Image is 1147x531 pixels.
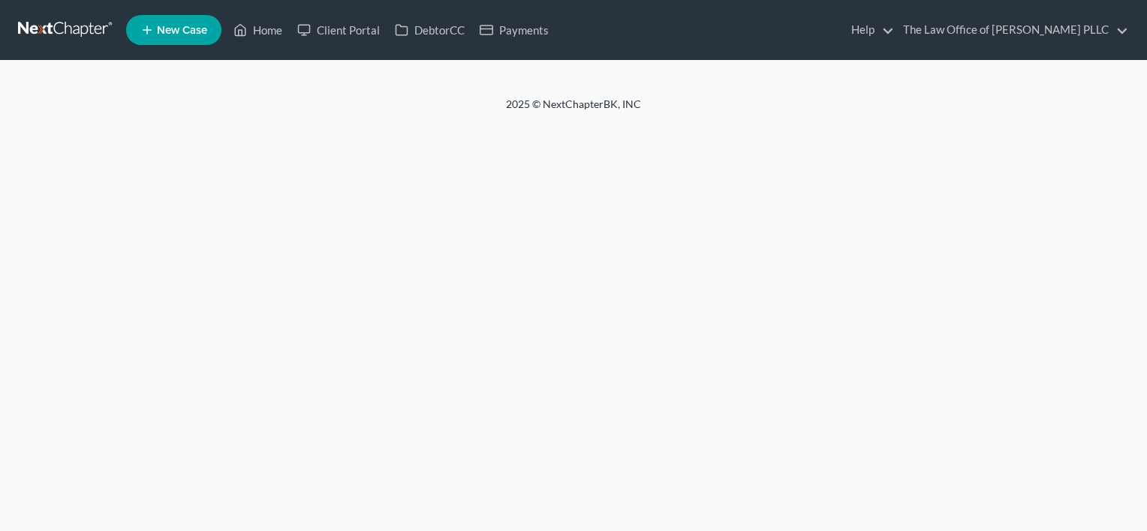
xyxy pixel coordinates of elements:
a: Client Portal [290,16,387,43]
a: DebtorCC [387,16,472,43]
a: Payments [472,16,556,43]
a: Help [844,16,894,43]
a: The Law Office of [PERSON_NAME] PLLC [896,16,1128,43]
new-legal-case-button: New Case [126,15,221,45]
div: 2025 © NextChapterBK, INC [146,97,1001,124]
a: Home [226,16,290,43]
